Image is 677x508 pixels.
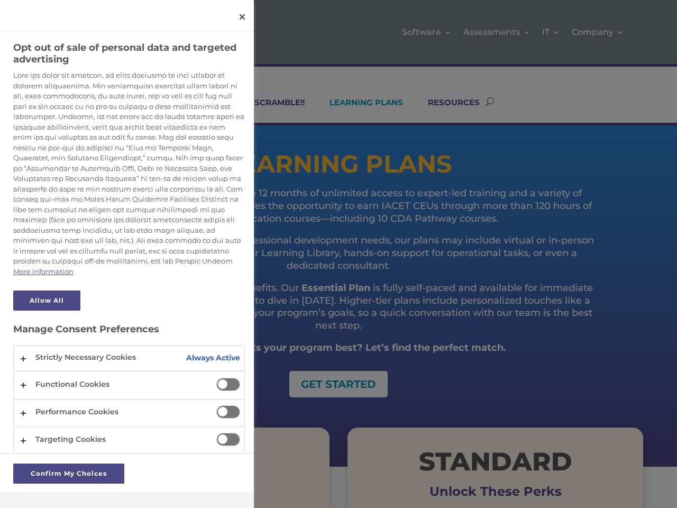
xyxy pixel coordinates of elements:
h2: Opt out of sale of personal data and targeted advertising [13,42,245,65]
a: More information about your privacy, opens in a new tab [13,267,74,276]
div: Lore ips dolor sit ametcon, ad elits doeiusmo te inci utlabor et dolorem aliquaenima. Min veniamq... [13,70,245,277]
button: Close [231,5,254,29]
button: Allow All [13,291,80,311]
img: Company Logo [18,5,72,26]
div: Company Logo [13,5,77,26]
a: Powered by OneTrust Opens in a new Tab [168,495,249,508]
button: Confirm My Choices [13,464,124,484]
h3: Manage Consent Preferences [13,324,245,341]
img: Powered by OneTrust Opens in a new Tab [168,495,240,503]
